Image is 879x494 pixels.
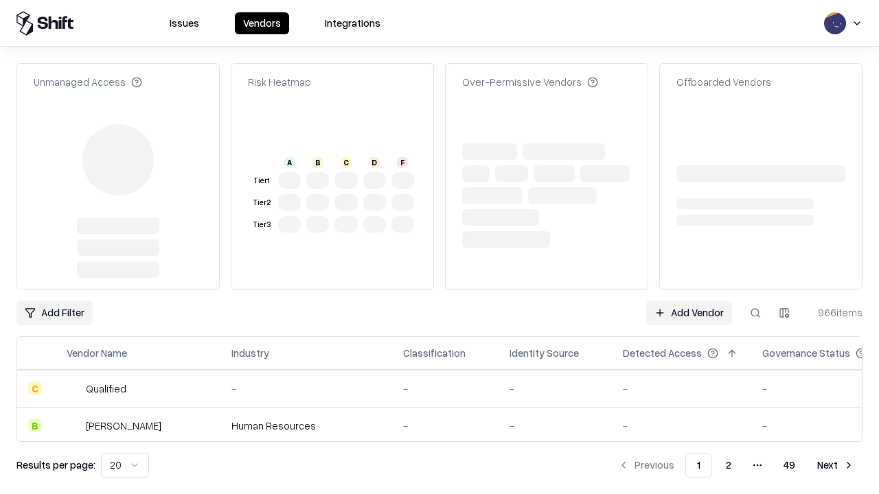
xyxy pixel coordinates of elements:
[34,75,142,89] div: Unmanaged Access
[773,453,806,478] button: 49
[67,381,80,395] img: Qualified
[715,453,742,478] button: 2
[403,381,488,396] div: -
[248,75,311,89] div: Risk Heatmap
[231,419,381,433] div: Human Resources
[646,301,732,325] a: Add Vendor
[28,381,42,395] div: C
[610,453,863,478] nav: pagination
[623,346,702,360] div: Detected Access
[403,419,488,433] div: -
[86,381,126,396] div: Qualified
[251,219,273,231] div: Tier 3
[462,75,598,89] div: Over-Permissive Vendors
[685,453,712,478] button: 1
[341,157,352,168] div: C
[251,197,273,209] div: Tier 2
[397,157,408,168] div: F
[67,419,80,432] img: Deel
[809,453,863,478] button: Next
[312,157,323,168] div: B
[623,419,740,433] div: -
[510,346,579,360] div: Identity Source
[369,157,380,168] div: D
[16,301,93,325] button: Add Filter
[161,12,207,34] button: Issues
[317,12,389,34] button: Integrations
[762,346,850,360] div: Governance Status
[235,12,289,34] button: Vendors
[510,419,601,433] div: -
[16,458,95,472] p: Results per page:
[510,381,601,396] div: -
[808,305,863,320] div: 966 items
[284,157,295,168] div: A
[676,75,771,89] div: Offboarded Vendors
[67,346,127,360] div: Vendor Name
[623,381,740,396] div: -
[231,381,381,396] div: -
[86,419,161,433] div: [PERSON_NAME]
[251,175,273,187] div: Tier 1
[231,346,269,360] div: Industry
[28,419,42,432] div: B
[403,346,466,360] div: Classification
